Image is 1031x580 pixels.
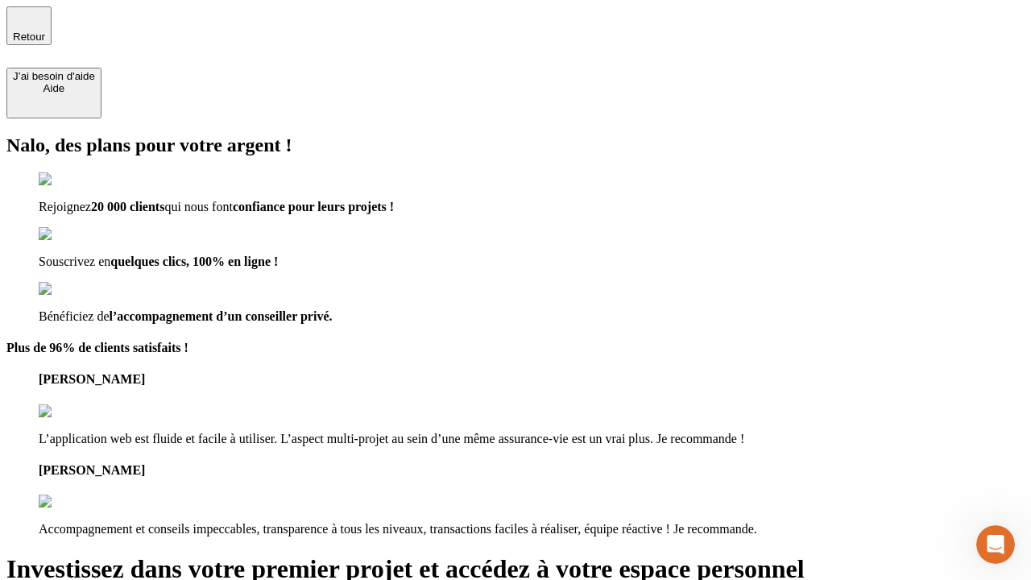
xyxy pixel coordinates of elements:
img: checkmark [39,282,108,296]
h4: Plus de 96% de clients satisfaits ! [6,341,1025,355]
img: checkmark [39,227,108,242]
h2: Nalo, des plans pour votre argent ! [6,135,1025,156]
p: L’application web est fluide et facile à utiliser. L’aspect multi-projet au sein d’une même assur... [39,432,1025,446]
button: Retour [6,6,52,45]
div: J’ai besoin d'aide [13,70,95,82]
span: Bénéficiez de [39,309,110,323]
span: Retour [13,31,45,43]
p: Accompagnement et conseils impeccables, transparence à tous les niveaux, transactions faciles à r... [39,522,1025,536]
button: J’ai besoin d'aideAide [6,68,101,118]
span: quelques clics, 100% en ligne ! [110,255,278,268]
h4: [PERSON_NAME] [39,463,1025,478]
h4: [PERSON_NAME] [39,372,1025,387]
span: l’accompagnement d’un conseiller privé. [110,309,333,323]
span: 20 000 clients [91,200,165,213]
img: checkmark [39,172,108,187]
div: Aide [13,82,95,94]
span: qui nous font [164,200,232,213]
iframe: Intercom live chat [976,525,1015,564]
span: Rejoignez [39,200,91,213]
img: reviews stars [39,404,118,419]
span: Souscrivez en [39,255,110,268]
span: confiance pour leurs projets ! [233,200,394,213]
img: reviews stars [39,495,118,509]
